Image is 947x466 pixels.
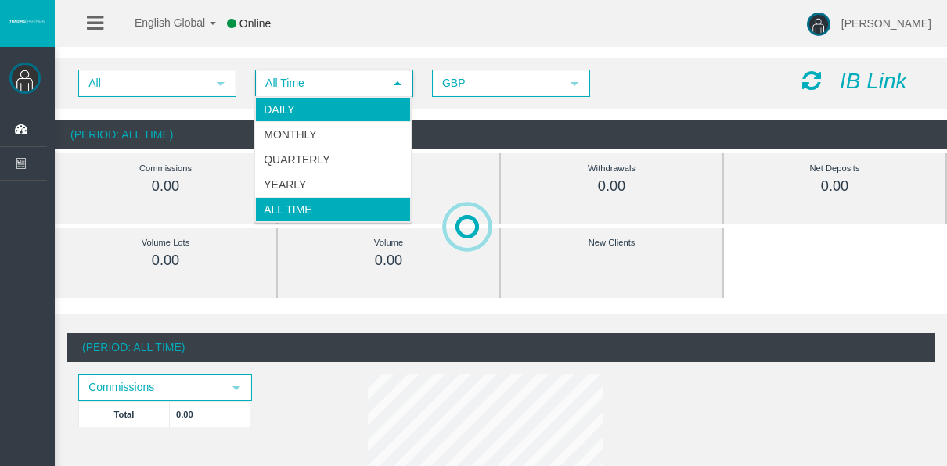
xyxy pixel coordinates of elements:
span: All Time [257,71,383,95]
span: GBP [434,71,560,95]
div: 0.00 [536,177,687,195]
img: logo.svg [8,18,47,24]
div: 0.00 [90,177,241,195]
div: 0.00 [313,252,464,270]
div: (Period: All Time) [67,333,935,362]
span: All [80,71,207,95]
span: select [214,77,227,90]
li: Monthly [255,122,411,147]
li: Daily [255,97,411,122]
div: Volume Lots [90,234,241,252]
td: Total [79,401,170,427]
span: select [230,382,243,394]
div: Commissions [90,160,241,177]
span: select [568,77,581,90]
i: Reload Dashboard [802,70,821,91]
span: Online [239,17,271,30]
span: Commissions [80,375,222,400]
i: IB Link [840,69,907,93]
li: All Time [255,197,411,222]
td: 0.00 [170,401,251,427]
img: user-image [807,13,830,36]
div: Withdrawals [536,160,687,177]
span: select [391,77,404,90]
div: 0.00 [90,252,241,270]
li: Quarterly [255,147,411,172]
div: Volume [313,234,464,252]
span: [PERSON_NAME] [841,17,931,30]
span: English Global [114,16,205,29]
div: (Period: All Time) [55,120,947,149]
li: Yearly [255,172,411,197]
div: Net Deposits [759,160,910,177]
div: 0.00 [759,177,910,195]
